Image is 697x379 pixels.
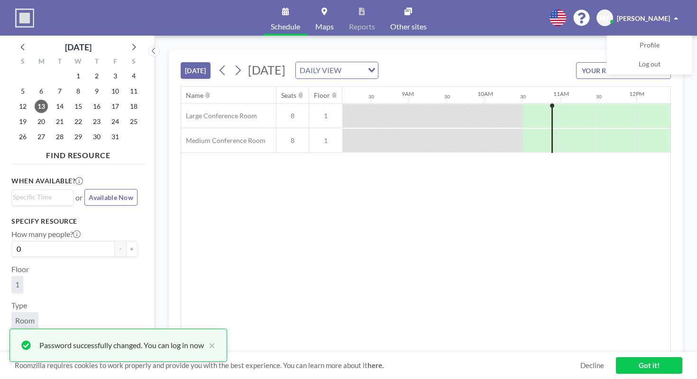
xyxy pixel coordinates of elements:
a: here. [367,361,384,370]
span: Thursday, October 23, 2025 [90,115,103,128]
div: Search for option [12,190,73,204]
div: S [124,56,143,68]
span: Monday, October 13, 2025 [35,100,48,113]
span: Reports [349,23,375,30]
span: MA [599,14,610,22]
span: Tuesday, October 28, 2025 [53,130,66,143]
a: Profile [607,36,692,55]
span: Saturday, October 25, 2025 [127,115,140,128]
div: 9AM [402,90,414,97]
button: Available Now [84,189,138,206]
span: Room [15,316,35,325]
span: Saturday, October 11, 2025 [127,85,140,98]
div: Name [186,91,203,100]
a: Got it! [616,357,682,374]
span: Thursday, October 2, 2025 [90,69,103,83]
span: Log out [639,60,660,69]
div: Password successfully changed. You can log in now [39,340,204,351]
span: Friday, October 10, 2025 [109,85,122,98]
span: Thursday, October 16, 2025 [90,100,103,113]
span: Wednesday, October 8, 2025 [72,85,85,98]
div: 30 [368,94,374,100]
span: Maps [315,23,334,30]
span: 8 [276,112,309,120]
div: Search for option [296,62,378,78]
span: 8 [276,136,309,145]
span: Thursday, October 9, 2025 [90,85,103,98]
span: 1 [309,112,342,120]
span: Friday, October 24, 2025 [109,115,122,128]
span: Sunday, October 26, 2025 [16,130,29,143]
span: DAILY VIEW [298,64,343,76]
div: S [14,56,32,68]
label: Type [11,301,27,310]
div: 11AM [553,90,569,97]
button: close [204,340,215,351]
a: Log out [607,55,692,74]
span: Monday, October 27, 2025 [35,130,48,143]
div: T [51,56,69,68]
div: 30 [520,94,526,100]
span: Saturday, October 4, 2025 [127,69,140,83]
img: organization-logo [15,9,34,28]
span: Saturday, October 18, 2025 [127,100,140,113]
h3: Specify resource [11,217,138,226]
button: YOUR RESERVATIONS [576,62,671,79]
span: Friday, October 31, 2025 [109,130,122,143]
span: Wednesday, October 22, 2025 [72,115,85,128]
button: + [126,241,138,257]
span: Friday, October 17, 2025 [109,100,122,113]
input: Search for option [13,192,68,202]
span: Wednesday, October 1, 2025 [72,69,85,83]
div: W [69,56,88,68]
span: Wednesday, October 29, 2025 [72,130,85,143]
div: 10AM [477,90,493,97]
div: Floor [314,91,330,100]
div: 12PM [629,90,644,97]
span: Sunday, October 12, 2025 [16,100,29,113]
div: M [32,56,51,68]
span: [DATE] [248,63,285,77]
span: Monday, October 20, 2025 [35,115,48,128]
span: Tuesday, October 21, 2025 [53,115,66,128]
span: Sunday, October 19, 2025 [16,115,29,128]
label: Floor [11,265,29,274]
button: [DATE] [181,62,211,79]
h4: FIND RESOURCE [11,147,145,160]
button: - [115,241,126,257]
div: 30 [596,94,602,100]
span: Schedule [271,23,300,30]
div: Seats [281,91,296,100]
span: Roomzilla requires cookies to work properly and provide you with the best experience. You can lea... [15,361,580,370]
div: T [87,56,106,68]
span: [PERSON_NAME] [617,14,670,22]
span: Other sites [390,23,427,30]
a: Decline [580,361,604,370]
span: Thursday, October 30, 2025 [90,130,103,143]
label: How many people? [11,229,81,239]
span: Profile [640,41,660,50]
div: 30 [444,94,450,100]
span: 1 [15,280,19,289]
div: F [106,56,124,68]
span: Sunday, October 5, 2025 [16,85,29,98]
span: Wednesday, October 15, 2025 [72,100,85,113]
span: Friday, October 3, 2025 [109,69,122,83]
span: or [75,193,83,202]
span: Monday, October 6, 2025 [35,85,48,98]
span: Medium Conference Room [181,136,266,145]
div: [DATE] [65,40,92,54]
span: Large Conference Room [181,112,257,120]
input: Search for option [344,64,362,76]
span: 1 [309,136,342,145]
span: Available Now [89,193,133,201]
span: Tuesday, October 7, 2025 [53,85,66,98]
span: Tuesday, October 14, 2025 [53,100,66,113]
